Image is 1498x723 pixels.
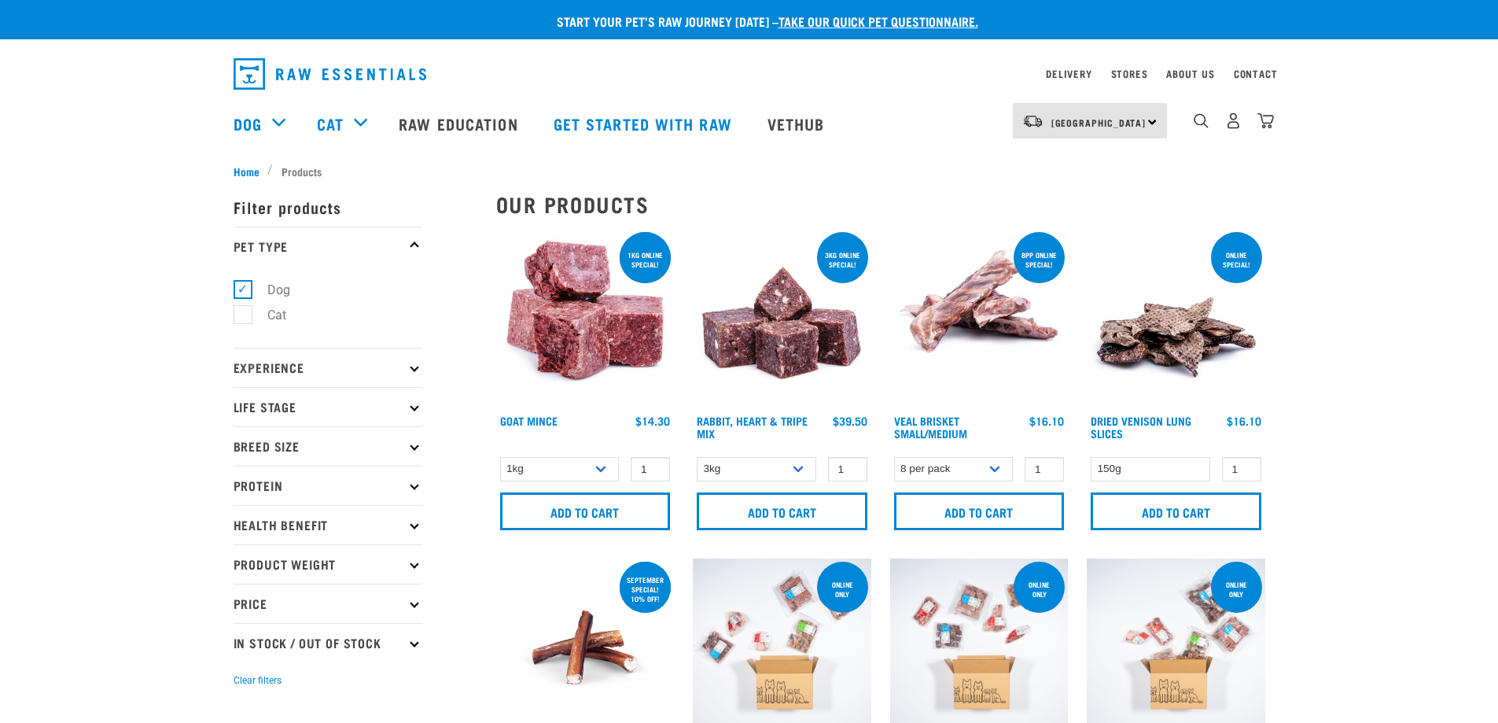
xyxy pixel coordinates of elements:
[1111,71,1148,76] a: Stores
[620,243,671,276] div: 1kg online special!
[317,112,344,135] a: Cat
[1234,71,1278,76] a: Contact
[234,163,259,179] span: Home
[1046,71,1091,76] a: Delivery
[620,568,671,610] div: September special! 10% off!
[234,58,426,90] img: Raw Essentials Logo
[1022,114,1043,128] img: van-moving.png
[234,466,422,505] p: Protein
[234,187,422,227] p: Filter products
[496,192,1265,216] h2: Our Products
[1091,492,1261,530] input: Add to cart
[538,92,752,155] a: Get started with Raw
[1227,415,1261,427] div: $16.10
[234,348,422,387] p: Experience
[697,492,867,530] input: Add to cart
[693,229,871,408] img: 1175 Rabbit Heart Tripe Mix 01
[778,17,978,24] a: take our quick pet questionnaire.
[500,492,671,530] input: Add to cart
[234,623,422,662] p: In Stock / Out Of Stock
[1257,113,1274,129] img: home-icon@2x.png
[234,673,282,688] button: Clear filters
[1029,415,1064,427] div: $16.10
[1211,243,1262,276] div: ONLINE SPECIAL!
[234,112,262,135] a: Dog
[890,229,1069,408] img: 1207 Veal Brisket 4pp 01
[383,92,537,155] a: Raw Education
[1222,457,1261,481] input: 1
[1211,573,1262,606] div: Online Only
[1194,113,1209,128] img: home-icon-1@2x.png
[234,426,422,466] p: Breed Size
[234,387,422,426] p: Life Stage
[631,457,670,481] input: 1
[221,52,1278,96] nav: dropdown navigation
[496,229,675,408] img: 1077 Wild Goat Mince 01
[635,415,670,427] div: $14.30
[234,163,268,179] a: Home
[234,584,422,623] p: Price
[828,457,867,481] input: 1
[1091,418,1191,436] a: Dried Venison Lung Slices
[1014,573,1065,606] div: Online Only
[234,505,422,544] p: Health Benefit
[697,418,808,436] a: Rabbit, Heart & Tripe Mix
[894,418,967,436] a: Veal Brisket Small/Medium
[752,92,845,155] a: Vethub
[1051,120,1147,125] span: [GEOGRAPHIC_DATA]
[817,573,868,606] div: Online Only
[1225,113,1242,129] img: user.png
[234,227,422,266] p: Pet Type
[500,418,558,423] a: Goat Mince
[242,280,296,300] label: Dog
[1014,243,1065,276] div: 8pp online special!
[1025,457,1064,481] input: 1
[817,243,868,276] div: 3kg online special!
[894,492,1065,530] input: Add to cart
[234,544,422,584] p: Product Weight
[1166,71,1214,76] a: About Us
[234,163,1265,179] nav: breadcrumbs
[242,305,293,325] label: Cat
[1087,229,1265,408] img: 1304 Venison Lung Slices 01
[833,415,867,427] div: $39.50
